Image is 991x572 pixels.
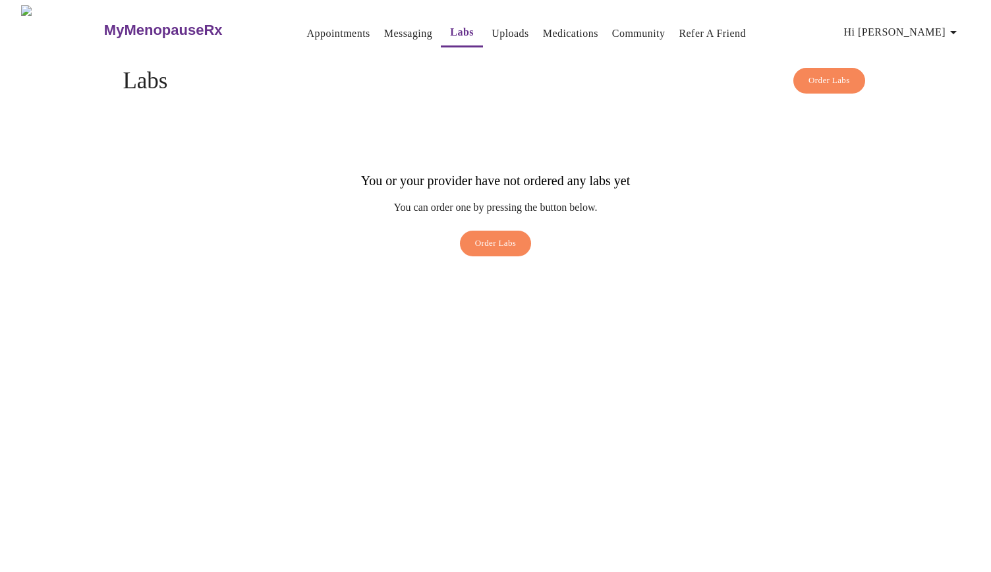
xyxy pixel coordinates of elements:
[679,24,746,43] a: Refer a Friend
[384,24,432,43] a: Messaging
[21,5,102,55] img: MyMenopauseRx Logo
[808,73,850,88] span: Order Labs
[361,173,630,188] h3: You or your provider have not ordered any labs yet
[123,68,868,94] h4: Labs
[307,24,370,43] a: Appointments
[486,20,534,47] button: Uploads
[538,20,604,47] button: Medications
[457,231,535,263] a: Order Labs
[361,202,630,214] p: You can order one by pressing the button below.
[543,24,598,43] a: Medications
[302,20,376,47] button: Appointments
[441,19,483,47] button: Labs
[450,23,474,42] a: Labs
[492,24,529,43] a: Uploads
[793,68,865,94] button: Order Labs
[102,7,275,53] a: MyMenopauseRx
[475,236,517,251] span: Order Labs
[104,22,223,39] h3: MyMenopauseRx
[607,20,671,47] button: Community
[460,231,532,256] button: Order Labs
[379,20,438,47] button: Messaging
[612,24,665,43] a: Community
[839,19,967,45] button: Hi [PERSON_NAME]
[673,20,751,47] button: Refer a Friend
[844,23,961,42] span: Hi [PERSON_NAME]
